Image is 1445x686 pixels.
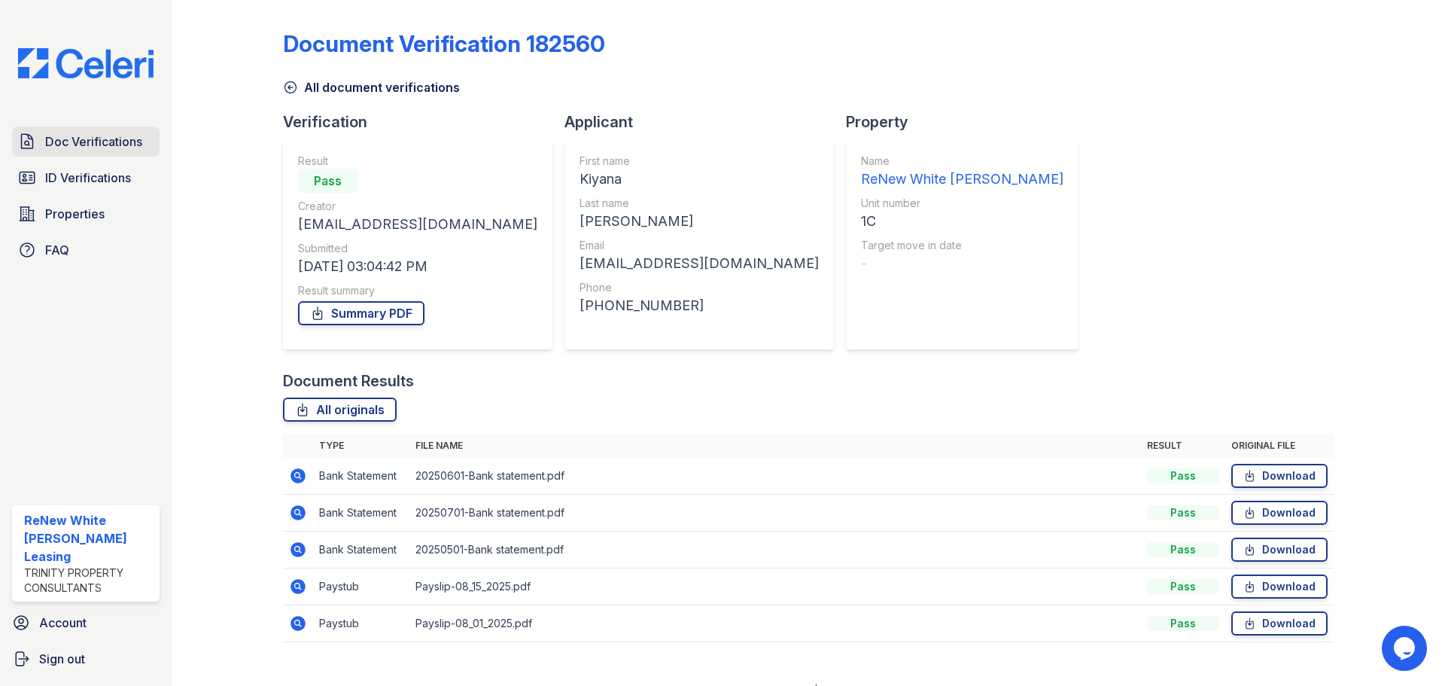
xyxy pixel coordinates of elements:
div: [PHONE_NUMBER] [580,295,819,316]
div: Submitted [298,241,537,256]
td: Bank Statement [313,495,409,532]
td: Payslip-08_01_2025.pdf [409,605,1141,642]
div: Name [861,154,1063,169]
div: Creator [298,199,537,214]
a: Summary PDF [298,301,424,325]
div: Document Verification 182560 [283,30,605,57]
th: File name [409,434,1141,458]
span: Sign out [39,650,85,668]
div: ReNew White [PERSON_NAME] Leasing [24,511,154,566]
div: Property [846,111,1091,133]
a: Properties [12,199,160,229]
a: Download [1231,501,1328,525]
a: All document verifications [283,78,460,96]
td: 20250701-Bank statement.pdf [409,495,1141,532]
div: Pass [1147,468,1219,483]
td: Paystub [313,569,409,605]
div: Unit number [861,196,1063,211]
img: CE_Logo_Blue-a8612792a0a2168367f1c8372b55b34899dd931a85d93a1a3d3e32e68fde9ad4.png [6,48,166,78]
div: Target move in date [861,238,1063,253]
div: Applicant [564,111,846,133]
a: ID Verifications [12,163,160,193]
div: Pass [1147,505,1219,520]
div: First name [580,154,819,169]
td: 20250501-Bank statement.pdf [409,532,1141,569]
a: Download [1231,611,1328,636]
a: FAQ [12,235,160,265]
div: 1C [861,211,1063,232]
td: 20250601-Bank statement.pdf [409,458,1141,495]
span: Properties [45,205,105,223]
div: Email [580,238,819,253]
a: All originals [283,398,397,422]
div: [EMAIL_ADDRESS][DOMAIN_NAME] [298,214,537,235]
iframe: chat widget [1382,626,1430,671]
a: Download [1231,575,1328,599]
div: Pass [1147,542,1219,557]
div: Pass [1147,616,1219,631]
div: Verification [283,111,564,133]
div: Pass [1147,579,1219,594]
div: Kiyana [580,169,819,190]
div: ReNew White [PERSON_NAME] [861,169,1063,190]
div: Result [298,154,537,169]
td: Bank Statement [313,532,409,569]
td: Bank Statement [313,458,409,495]
div: Phone [580,280,819,295]
div: Last name [580,196,819,211]
div: [PERSON_NAME] [580,211,819,232]
th: Type [313,434,409,458]
a: Name ReNew White [PERSON_NAME] [861,154,1063,190]
th: Original file [1225,434,1334,458]
a: Sign out [6,644,166,674]
th: Result [1141,434,1225,458]
span: ID Verifications [45,169,131,187]
div: Document Results [283,370,414,392]
a: Download [1231,464,1328,488]
a: Account [6,608,166,638]
div: [EMAIL_ADDRESS][DOMAIN_NAME] [580,253,819,274]
div: Result summary [298,283,537,298]
span: Account [39,614,87,632]
a: Doc Verifications [12,127,160,157]
div: [DATE] 03:04:42 PM [298,256,537,277]
td: Payslip-08_15_2025.pdf [409,569,1141,605]
div: - [861,253,1063,274]
div: Pass [298,169,358,193]
span: Doc Verifications [45,133,142,151]
div: Trinity Property Consultants [24,566,154,596]
span: FAQ [45,241,69,259]
a: Download [1231,538,1328,562]
td: Paystub [313,605,409,642]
